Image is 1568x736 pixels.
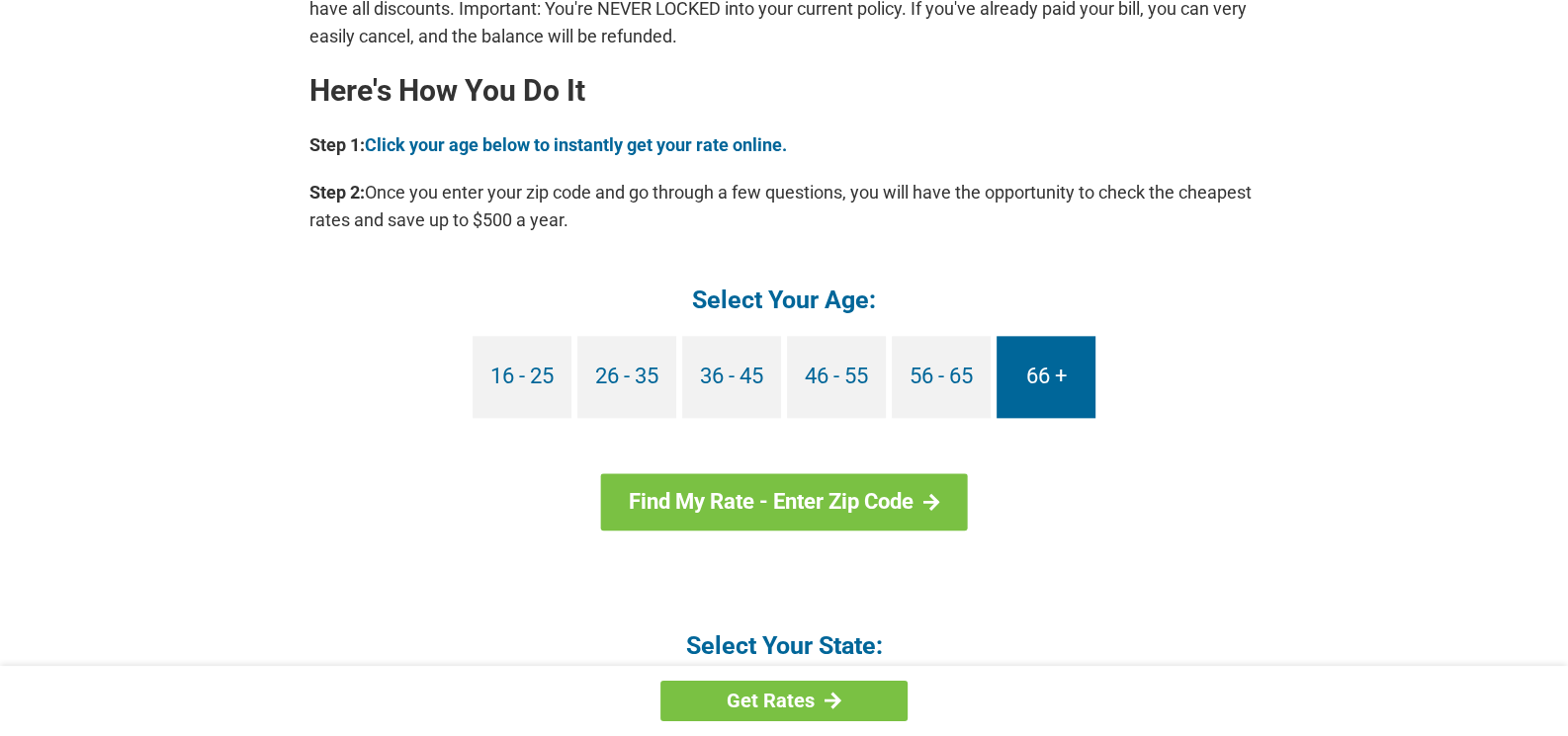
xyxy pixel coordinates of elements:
[997,336,1095,418] a: 66 +
[309,284,1259,316] h4: Select Your Age:
[577,336,676,418] a: 26 - 35
[365,134,787,155] a: Click your age below to instantly get your rate online.
[309,182,365,203] b: Step 2:
[682,336,781,418] a: 36 - 45
[660,681,908,721] a: Get Rates
[309,179,1259,234] p: Once you enter your zip code and go through a few questions, you will have the opportunity to che...
[309,75,1259,107] h2: Here's How You Do It
[309,629,1259,662] h4: Select Your State:
[473,336,571,418] a: 16 - 25
[309,134,365,155] b: Step 1:
[601,473,968,531] a: Find My Rate - Enter Zip Code
[892,336,991,418] a: 56 - 65
[787,336,886,418] a: 46 - 55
